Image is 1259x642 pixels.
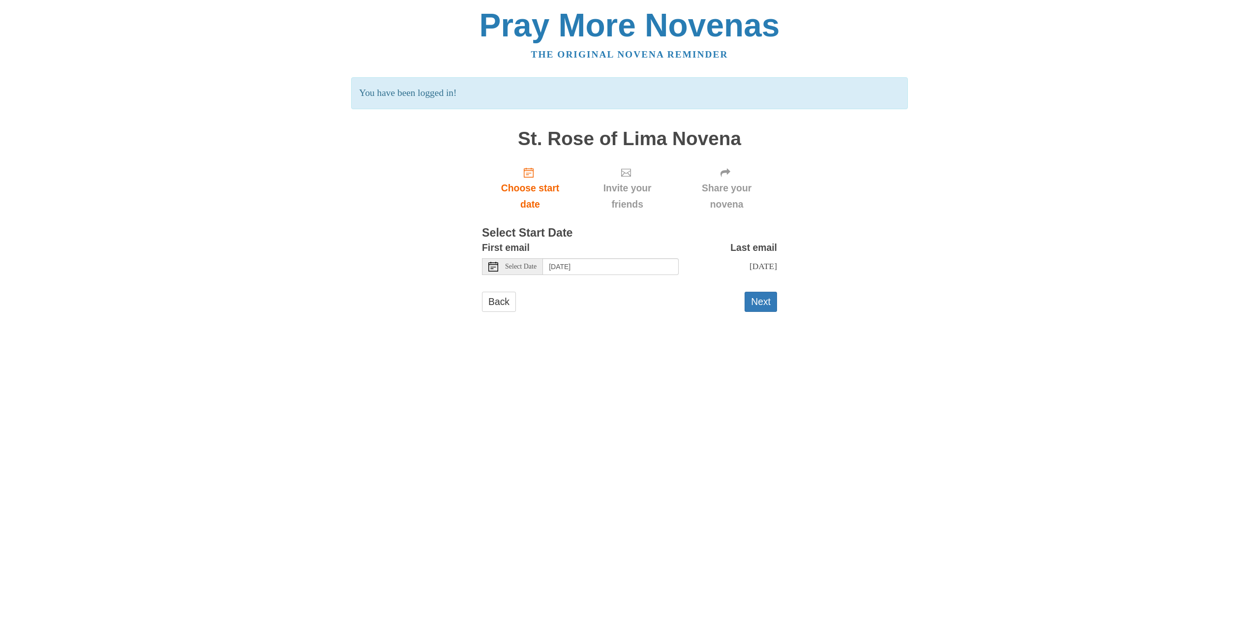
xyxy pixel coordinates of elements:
span: Share your novena [686,180,767,213]
button: Next [745,292,777,312]
span: Select Date [505,263,537,270]
span: Invite your friends [588,180,666,213]
a: Pray More Novenas [480,7,780,43]
a: Choose start date [482,159,578,217]
span: [DATE] [749,261,777,271]
h1: St. Rose of Lima Novena [482,128,777,150]
a: Back [482,292,516,312]
a: The original novena reminder [531,49,728,60]
div: Click "Next" to confirm your start date first. [676,159,777,217]
h3: Select Start Date [482,227,777,240]
span: Choose start date [492,180,569,213]
label: First email [482,240,530,256]
p: You have been logged in! [351,77,907,109]
div: Click "Next" to confirm your start date first. [578,159,676,217]
label: Last email [730,240,777,256]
